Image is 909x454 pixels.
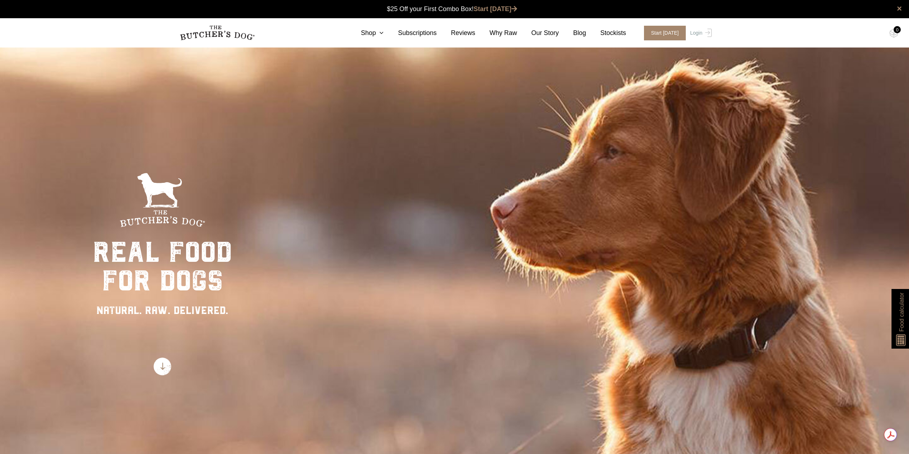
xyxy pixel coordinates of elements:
a: Stockists [586,28,626,38]
a: Start [DATE] [637,26,689,40]
img: TBD_Cart-Empty.png [889,29,898,38]
a: Reviews [437,28,475,38]
div: 0 [894,26,901,33]
div: real food for dogs [93,238,232,295]
a: Our Story [517,28,559,38]
a: Shop [346,28,384,38]
a: Blog [559,28,586,38]
a: Subscriptions [384,28,436,38]
a: Start [DATE] [474,5,517,13]
a: Why Raw [475,28,517,38]
a: Login [688,26,711,40]
div: NATURAL. RAW. DELIVERED. [93,302,232,318]
span: Food calculator [897,293,906,331]
span: Start [DATE] [644,26,686,40]
a: close [897,4,902,13]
